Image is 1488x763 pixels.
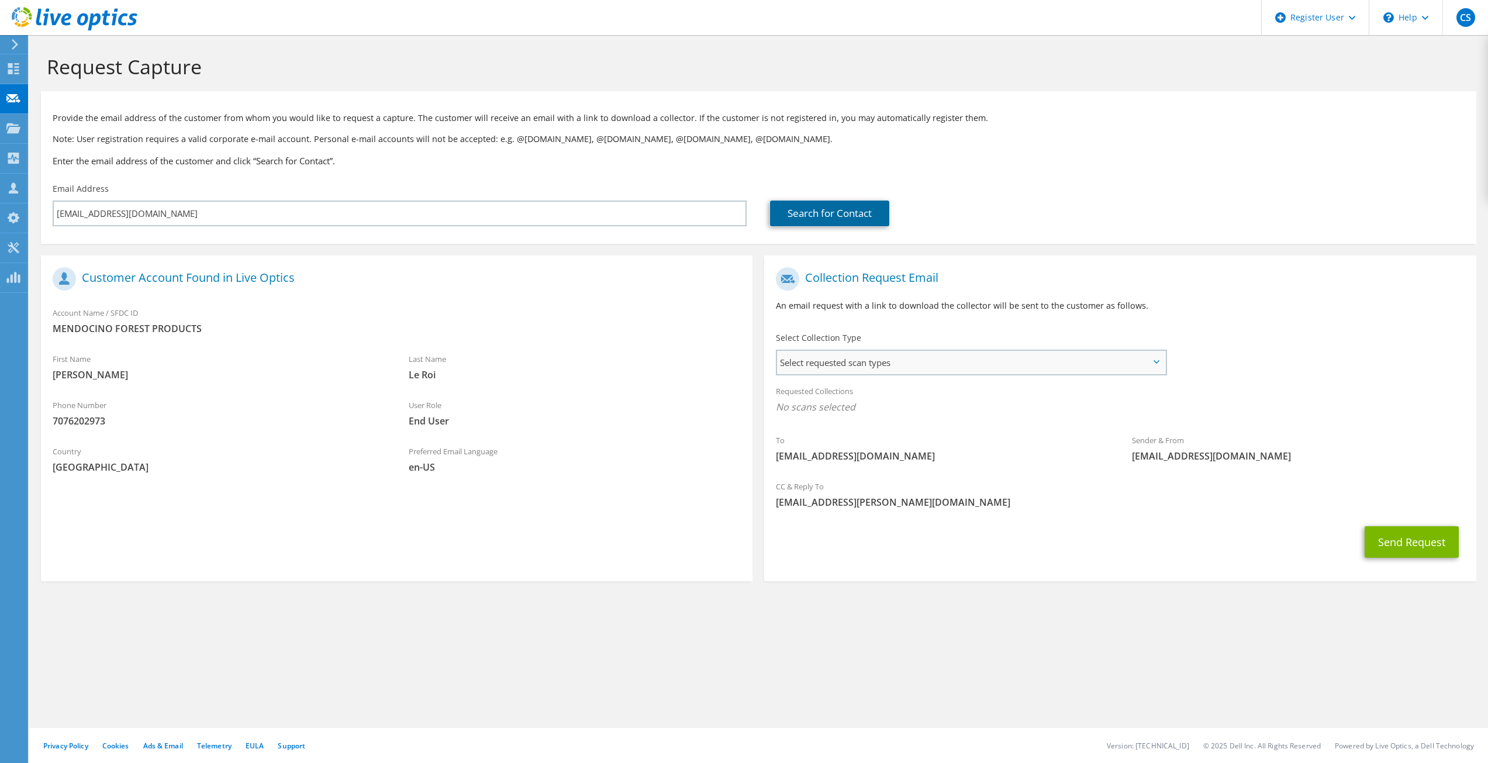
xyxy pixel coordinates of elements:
p: Provide the email address of the customer from whom you would like to request a capture. The cust... [53,112,1465,125]
span: [EMAIL_ADDRESS][DOMAIN_NAME] [1132,450,1465,462]
h3: Enter the email address of the customer and click “Search for Contact”. [53,154,1465,167]
p: An email request with a link to download the collector will be sent to the customer as follows. [776,299,1464,312]
h1: Customer Account Found in Live Optics [53,267,735,291]
span: End User [409,415,741,427]
div: Phone Number [41,393,397,433]
div: Country [41,439,397,479]
span: en-US [409,461,741,474]
div: User Role [397,393,753,433]
a: Search for Contact [770,201,889,226]
h1: Collection Request Email [776,267,1458,291]
span: CS [1456,8,1475,27]
h1: Request Capture [47,54,1465,79]
p: Note: User registration requires a valid corporate e-mail account. Personal e-mail accounts will ... [53,133,1465,146]
span: Le Roi [409,368,741,381]
div: Preferred Email Language [397,439,753,479]
div: Requested Collections [764,379,1476,422]
div: First Name [41,347,397,387]
svg: \n [1383,12,1394,23]
label: Email Address [53,183,109,195]
li: © 2025 Dell Inc. All Rights Reserved [1203,741,1321,751]
span: Select requested scan types [777,351,1165,374]
a: Cookies [102,741,129,751]
a: Privacy Policy [43,741,88,751]
a: Ads & Email [143,741,183,751]
div: To [764,428,1120,468]
span: No scans selected [776,401,1464,413]
label: Select Collection Type [776,332,861,344]
li: Version: [TECHNICAL_ID] [1107,741,1189,751]
a: Telemetry [197,741,232,751]
span: [EMAIL_ADDRESS][PERSON_NAME][DOMAIN_NAME] [776,496,1464,509]
div: Last Name [397,347,753,387]
span: [EMAIL_ADDRESS][DOMAIN_NAME] [776,450,1109,462]
div: Sender & From [1120,428,1476,468]
a: EULA [246,741,264,751]
div: CC & Reply To [764,474,1476,515]
button: Send Request [1365,526,1459,558]
div: Account Name / SFDC ID [41,301,752,341]
span: [PERSON_NAME] [53,368,385,381]
span: 7076202973 [53,415,385,427]
a: Support [278,741,305,751]
li: Powered by Live Optics, a Dell Technology [1335,741,1474,751]
span: [GEOGRAPHIC_DATA] [53,461,385,474]
span: MENDOCINO FOREST PRODUCTS [53,322,741,335]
